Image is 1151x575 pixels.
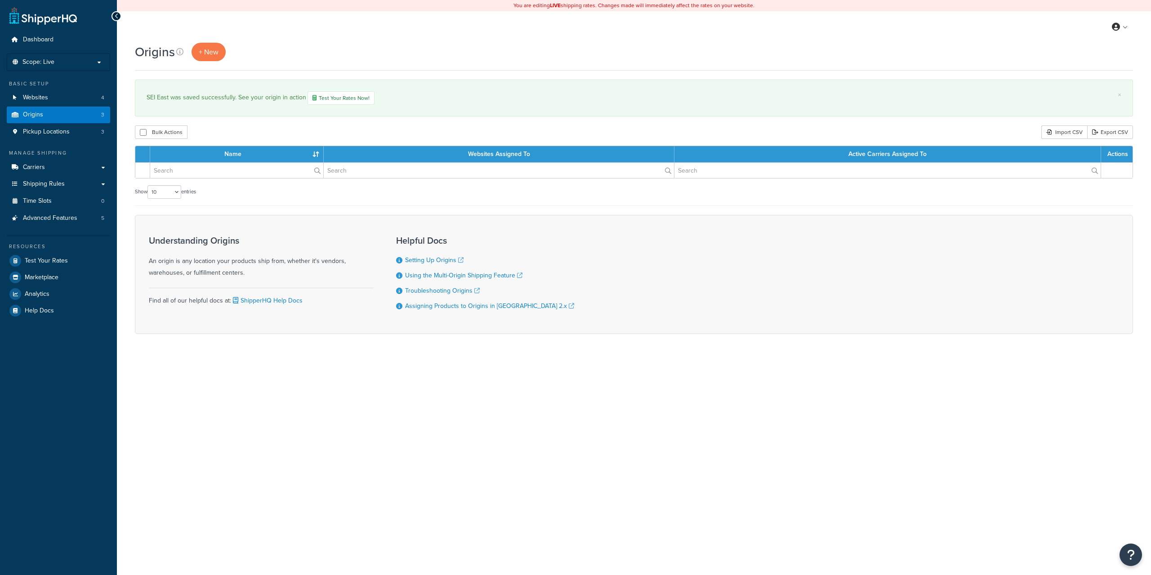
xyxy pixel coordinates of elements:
span: Shipping Rules [23,180,65,188]
div: Import CSV [1041,125,1087,139]
a: Pickup Locations 3 [7,124,110,140]
span: Advanced Features [23,214,77,222]
span: 3 [101,111,104,119]
th: Websites Assigned To [324,146,674,162]
th: Active Carriers Assigned To [674,146,1101,162]
div: Manage Shipping [7,149,110,157]
a: Using the Multi-Origin Shipping Feature [405,271,522,280]
th: Name [150,146,324,162]
span: Origins [23,111,43,119]
span: + New [199,47,219,57]
a: Assigning Products to Origins in [GEOGRAPHIC_DATA] 2.x [405,301,574,311]
span: 5 [101,214,104,222]
a: Troubleshooting Origins [405,286,480,295]
button: Open Resource Center [1120,544,1142,566]
li: Websites [7,89,110,106]
a: Marketplace [7,269,110,285]
li: Advanced Features [7,210,110,227]
a: + New [192,43,226,61]
a: Dashboard [7,31,110,48]
div: SEI East was saved successfully. See your origin in action [147,91,1121,105]
a: Test Your Rates [7,253,110,269]
a: Export CSV [1087,125,1133,139]
th: Actions [1101,146,1133,162]
span: Carriers [23,164,45,171]
li: Pickup Locations [7,124,110,140]
h1: Origins [135,43,175,61]
a: ShipperHQ Home [9,7,77,25]
div: Resources [7,243,110,250]
div: An origin is any location your products ship from, whether it's vendors, warehouses, or fulfillme... [149,236,374,279]
span: Websites [23,94,48,102]
a: Time Slots 0 [7,193,110,209]
a: Analytics [7,286,110,302]
h3: Helpful Docs [396,236,574,245]
label: Show entries [135,185,196,199]
b: LIVE [550,1,561,9]
a: Help Docs [7,303,110,319]
li: Origins [7,107,110,123]
h3: Understanding Origins [149,236,374,245]
a: Test Your Rates Now! [308,91,375,105]
span: 4 [101,94,104,102]
div: Find all of our helpful docs at: [149,288,374,307]
a: ShipperHQ Help Docs [231,296,303,305]
span: Help Docs [25,307,54,315]
span: 0 [101,197,104,205]
span: Test Your Rates [25,257,68,265]
span: Marketplace [25,274,58,281]
div: Basic Setup [7,80,110,88]
a: Websites 4 [7,89,110,106]
li: Time Slots [7,193,110,209]
span: 3 [101,128,104,136]
span: Time Slots [23,197,52,205]
button: Bulk Actions [135,125,187,139]
input: Search [674,163,1101,178]
input: Search [150,163,323,178]
input: Search [324,163,674,178]
a: × [1118,91,1121,98]
a: Origins 3 [7,107,110,123]
span: Scope: Live [22,58,54,66]
a: Carriers [7,159,110,176]
span: Pickup Locations [23,128,70,136]
span: Dashboard [23,36,54,44]
a: Advanced Features 5 [7,210,110,227]
a: Setting Up Origins [405,255,464,265]
select: Showentries [147,185,181,199]
span: Analytics [25,290,49,298]
a: Shipping Rules [7,176,110,192]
